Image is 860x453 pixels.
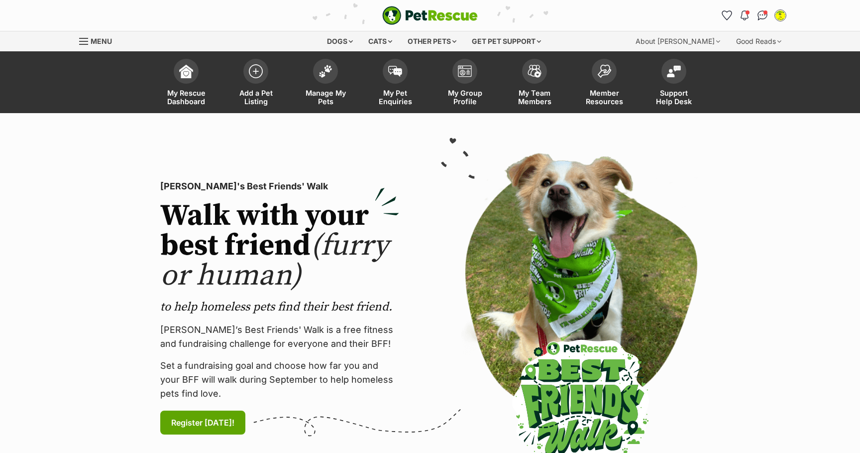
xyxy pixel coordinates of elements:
[160,411,245,435] a: Register [DATE]!
[639,54,709,113] a: Support Help Desk
[179,64,193,78] img: dashboard-icon-eb2f2d2d3e046f16d808141f083e7271f6b2e854fb5c12c21221c1fb7104beca.svg
[291,54,360,113] a: Manage My Pets
[160,201,399,291] h2: Walk with your best friend
[775,10,785,20] img: Cathy Craw profile pic
[79,31,119,49] a: Menu
[754,7,770,23] a: Conversations
[382,6,478,25] img: logo-e224e6f780fb5917bec1dbf3a21bbac754714ae5b6737aabdf751b685950b380.svg
[729,31,788,51] div: Good Reads
[160,299,399,315] p: to help homeless pets find their best friend.
[221,54,291,113] a: Add a Pet Listing
[171,417,234,429] span: Register [DATE]!
[737,7,752,23] button: Notifications
[319,65,332,78] img: manage-my-pets-icon-02211641906a0b7f246fdf0571729dbe1e7629f14944591b6c1af311fb30b64b.svg
[382,6,478,25] a: PetRescue
[91,37,112,45] span: Menu
[772,7,788,23] button: My account
[388,66,402,77] img: pet-enquiries-icon-7e3ad2cf08bfb03b45e93fb7055b45f3efa6380592205ae92323e6603595dc1f.svg
[719,7,735,23] a: Favourites
[160,323,399,351] p: [PERSON_NAME]’s Best Friends' Walk is a free fitness and fundraising challenge for everyone and t...
[512,89,557,106] span: My Team Members
[160,179,399,193] p: [PERSON_NAME]'s Best Friends' Walk
[569,54,639,113] a: Member Resources
[465,31,548,51] div: Get pet support
[629,31,727,51] div: About [PERSON_NAME]
[582,89,627,106] span: Member Resources
[249,64,263,78] img: add-pet-listing-icon-0afa8454b4691262ce3f59096e99ab1cd57d4a30225e0717b998d2c9b9846f56.svg
[667,65,681,77] img: help-desk-icon-fdf02630f3aa405de69fd3d07c3f3aa587a6932b1a1747fa1d2bba05be0121f9.svg
[360,54,430,113] a: My Pet Enquiries
[320,31,360,51] div: Dogs
[303,89,348,106] span: Manage My Pets
[651,89,696,106] span: Support Help Desk
[458,65,472,77] img: group-profile-icon-3fa3cf56718a62981997c0bc7e787c4b2cf8bcc04b72c1350f741eb67cf2f40e.svg
[361,31,399,51] div: Cats
[401,31,463,51] div: Other pets
[430,54,500,113] a: My Group Profile
[757,10,768,20] img: chat-41dd97257d64d25036548639549fe6c8038ab92f7586957e7f3b1b290dea8141.svg
[442,89,487,106] span: My Group Profile
[151,54,221,113] a: My Rescue Dashboard
[528,65,541,78] img: team-members-icon-5396bd8760b3fe7c0b43da4ab00e1e3bb1a5d9ba89233759b79545d2d3fc5d0d.svg
[597,64,611,78] img: member-resources-icon-8e73f808a243e03378d46382f2149f9095a855e16c252ad45f914b54edf8863c.svg
[500,54,569,113] a: My Team Members
[160,227,389,295] span: (furry or human)
[741,10,749,20] img: notifications-46538b983faf8c2785f20acdc204bb7945ddae34d4c08c2a6579f10ce5e182be.svg
[164,89,209,106] span: My Rescue Dashboard
[719,7,788,23] ul: Account quick links
[160,359,399,401] p: Set a fundraising goal and choose how far you and your BFF will walk during September to help hom...
[233,89,278,106] span: Add a Pet Listing
[373,89,418,106] span: My Pet Enquiries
